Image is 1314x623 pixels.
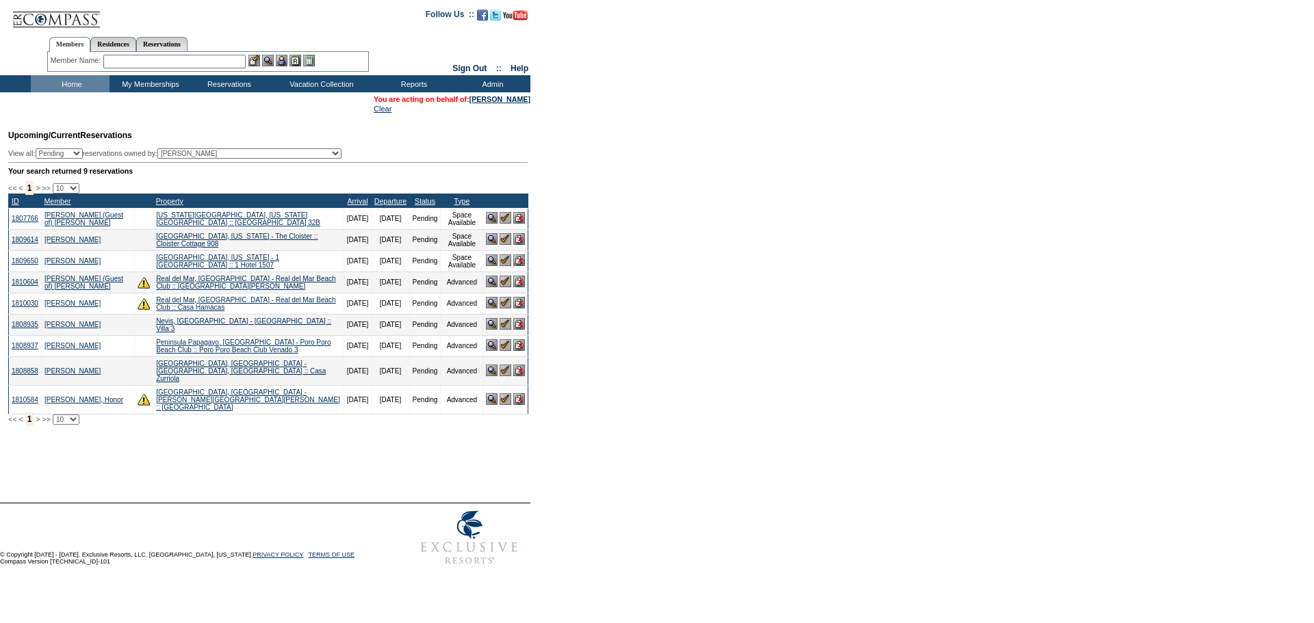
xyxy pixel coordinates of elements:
[409,293,441,314] td: Pending
[409,229,441,250] td: Pending
[441,335,483,356] td: Advanced
[8,131,132,140] span: Reservations
[372,208,409,229] td: [DATE]
[511,64,528,73] a: Help
[18,415,23,423] span: <
[44,342,101,349] a: [PERSON_NAME]
[12,367,38,375] a: 1808858
[262,55,274,66] img: View
[503,14,528,22] a: Subscribe to our YouTube Channel
[12,236,38,243] a: 1809614
[486,276,498,287] img: View Reservation
[513,233,525,245] img: Cancel Reservation
[415,197,435,205] a: Status
[486,254,498,266] img: View Reservation
[486,212,498,224] img: View Reservation
[500,254,511,266] img: Confirm Reservation
[156,317,331,332] a: Nevis, [GEOGRAPHIC_DATA] - [GEOGRAPHIC_DATA] :: Villa 3
[513,297,525,308] img: Cancel Reservation
[500,276,511,287] img: Confirm Reservation
[409,314,441,335] td: Pending
[42,184,50,192] span: >>
[500,212,511,224] img: Confirm Reservation
[156,339,331,354] a: Peninsula Papagayo, [GEOGRAPHIC_DATA] - Poro Poro Beach Club :: Poro Poro Beach Club Venado 3
[344,314,371,335] td: [DATE]
[500,339,511,351] img: Confirm Reservation
[49,37,91,52] a: Members
[248,55,260,66] img: b_edit.gif
[8,167,528,175] div: Your search returned 9 reservations
[503,10,528,21] img: Subscribe to our YouTube Channel
[452,64,487,73] a: Sign Out
[12,300,38,307] a: 1810030
[486,393,498,405] img: View Reservation
[441,271,483,293] td: Advanced
[409,356,441,385] td: Pending
[303,55,315,66] img: b_calculator.gif
[156,360,326,382] a: [GEOGRAPHIC_DATA], [GEOGRAPHIC_DATA] - [GEOGRAPHIC_DATA], [GEOGRAPHIC_DATA] :: Casa Zurriola
[441,385,483,414] td: Advanced
[8,148,348,159] div: View all: reservations owned by:
[309,551,355,558] a: TERMS OF USE
[138,393,150,406] img: There are insufficient days and/or tokens to cover this reservation
[44,367,101,375] a: [PERSON_NAME]
[156,296,336,311] a: Real del Mar, [GEOGRAPHIC_DATA] - Real del Mar Beach Club :: Casa Hamacas
[8,415,16,423] span: <<
[12,257,38,265] a: 1809650
[25,412,34,426] span: 1
[486,339,498,351] img: View Reservation
[36,415,40,423] span: >
[12,197,19,205] a: ID
[188,75,267,92] td: Reservations
[138,276,150,289] img: There are insufficient days and/or tokens to cover this reservation
[372,335,409,356] td: [DATE]
[44,197,70,205] a: Member
[344,335,371,356] td: [DATE]
[267,75,373,92] td: Vacation Collection
[477,10,488,21] img: Become our fan on Facebook
[44,321,101,328] a: [PERSON_NAME]
[409,271,441,293] td: Pending
[500,393,511,405] img: Confirm Reservation
[372,356,409,385] td: [DATE]
[156,254,279,269] a: [GEOGRAPHIC_DATA], [US_STATE] - 1 [GEOGRAPHIC_DATA] :: 1 Hotel 1507
[513,364,525,376] img: Cancel Reservation
[44,211,123,226] a: [PERSON_NAME] (Guest of) [PERSON_NAME]
[12,342,38,349] a: 1808937
[513,276,525,287] img: Cancel Reservation
[441,250,483,271] td: Space Available
[426,8,474,25] td: Follow Us ::
[500,318,511,330] img: Confirm Reservation
[12,215,38,222] a: 1807766
[8,131,80,140] span: Upcoming/Current
[454,197,469,205] a: Type
[441,293,483,314] td: Advanced
[44,257,101,265] a: [PERSON_NAME]
[36,184,40,192] span: >
[500,233,511,245] img: Confirm Reservation
[408,503,530,572] img: Exclusive Resorts
[344,293,371,314] td: [DATE]
[409,208,441,229] td: Pending
[486,364,498,376] img: View Reservation
[344,271,371,293] td: [DATE]
[44,275,123,290] a: [PERSON_NAME] (Guest of) [PERSON_NAME]
[477,14,488,22] a: Become our fan on Facebook
[486,233,498,245] img: View Reservation
[486,318,498,330] img: View Reservation
[156,388,340,411] a: [GEOGRAPHIC_DATA], [GEOGRAPHIC_DATA] - [PERSON_NAME][GEOGRAPHIC_DATA][PERSON_NAME] :: [GEOGRAPHIC...
[513,212,525,224] img: Cancel Reservation
[441,208,483,229] td: Space Available
[490,14,501,22] a: Follow us on Twitter
[12,278,38,286] a: 1810604
[372,250,409,271] td: [DATE]
[18,184,23,192] span: <
[441,314,483,335] td: Advanced
[409,385,441,414] td: Pending
[513,318,525,330] img: Cancel Reservation
[51,55,103,66] div: Member Name:
[441,356,483,385] td: Advanced
[372,229,409,250] td: [DATE]
[136,37,188,51] a: Reservations
[12,396,38,403] a: 1810584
